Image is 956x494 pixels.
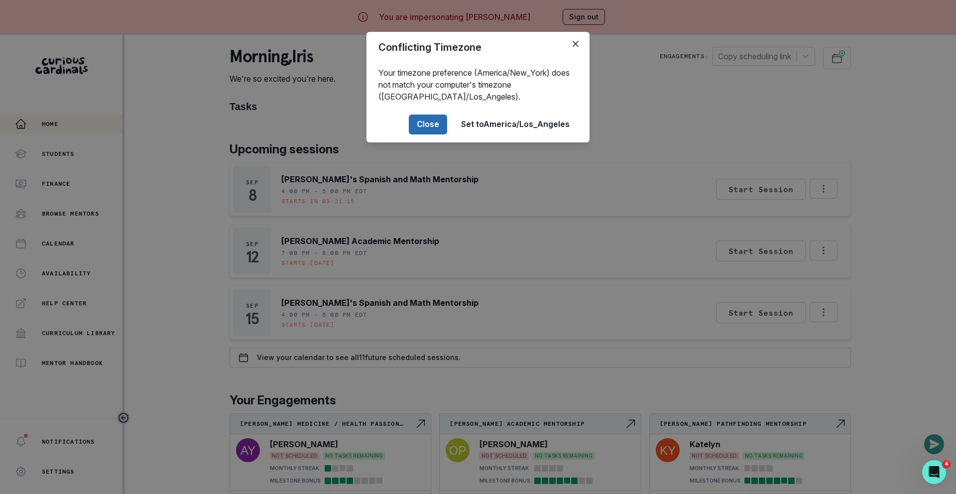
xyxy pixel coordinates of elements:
button: Set toAmerica/Los_Angeles [453,115,578,134]
header: Conflicting Timezone [366,32,590,63]
span: 4 [943,460,951,468]
button: Close [568,36,584,52]
button: Close [409,115,447,134]
div: Your timezone preference (America/New_York) does not match your computer's timezone ([GEOGRAPHIC_... [366,63,590,107]
iframe: Intercom live chat [922,460,946,484]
